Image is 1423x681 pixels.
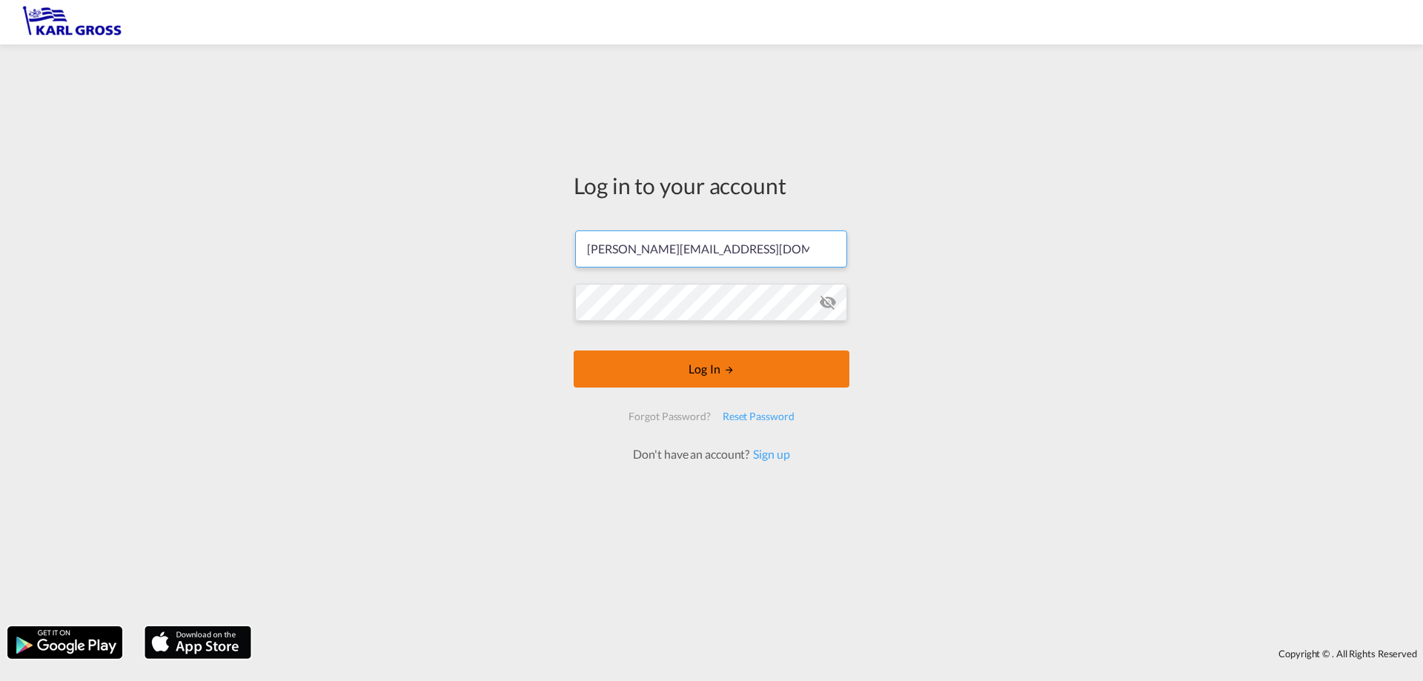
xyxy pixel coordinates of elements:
div: Forgot Password? [623,403,716,430]
div: Copyright © . All Rights Reserved [259,641,1423,666]
img: 3269c73066d711f095e541db4db89301.png [22,6,122,39]
img: google.png [6,625,124,660]
div: Don't have an account? [617,446,806,462]
md-icon: icon-eye-off [819,293,837,311]
div: Reset Password [717,403,800,430]
input: Enter email/phone number [575,230,847,268]
div: Log in to your account [574,170,849,201]
a: Sign up [749,447,789,461]
button: LOGIN [574,351,849,388]
img: apple.png [143,625,253,660]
